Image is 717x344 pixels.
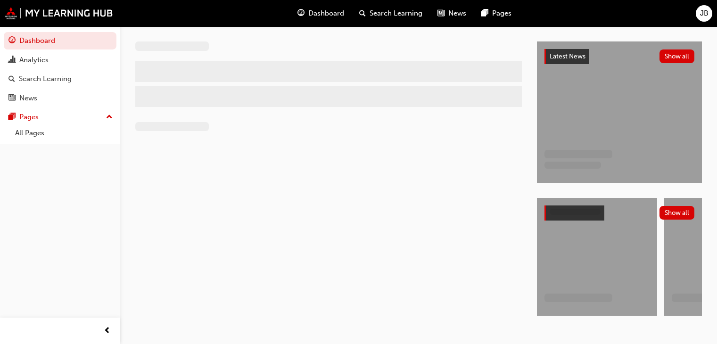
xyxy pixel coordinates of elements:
[8,94,16,103] span: news-icon
[696,5,712,22] button: JB
[492,8,511,19] span: Pages
[544,49,694,64] a: Latest NewsShow all
[352,4,430,23] a: search-iconSearch Learning
[11,126,116,140] a: All Pages
[8,113,16,122] span: pages-icon
[448,8,466,19] span: News
[370,8,422,19] span: Search Learning
[4,70,116,88] a: Search Learning
[474,4,519,23] a: pages-iconPages
[297,8,305,19] span: guage-icon
[19,93,37,104] div: News
[437,8,445,19] span: news-icon
[481,8,488,19] span: pages-icon
[550,52,585,60] span: Latest News
[8,56,16,65] span: chart-icon
[359,8,366,19] span: search-icon
[19,112,39,123] div: Pages
[5,7,113,19] img: mmal
[8,75,15,83] span: search-icon
[659,49,695,63] button: Show all
[308,8,344,19] span: Dashboard
[19,74,72,84] div: Search Learning
[700,8,709,19] span: JB
[4,108,116,126] button: Pages
[4,30,116,108] button: DashboardAnalyticsSearch LearningNews
[19,55,49,66] div: Analytics
[4,32,116,49] a: Dashboard
[430,4,474,23] a: news-iconNews
[106,111,113,123] span: up-icon
[544,205,694,221] a: Show all
[290,4,352,23] a: guage-iconDashboard
[8,37,16,45] span: guage-icon
[4,51,116,69] a: Analytics
[659,206,695,220] button: Show all
[104,325,111,337] span: prev-icon
[4,90,116,107] a: News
